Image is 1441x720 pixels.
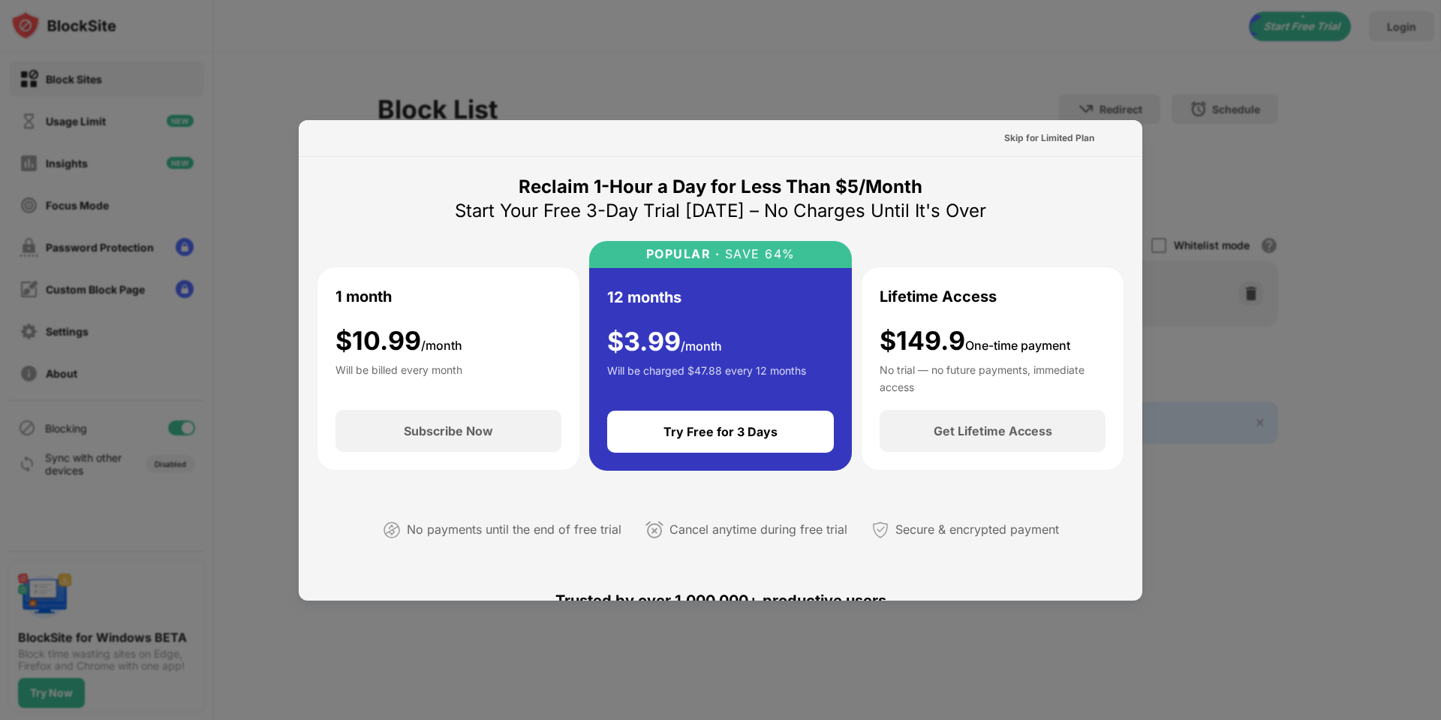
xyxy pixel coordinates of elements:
[669,519,847,541] div: Cancel anytime during free trial
[880,326,1070,357] div: $149.9
[317,565,1124,637] div: Trusted by over 1,000,000+ productive users
[646,247,720,261] div: POPULAR ·
[407,519,621,541] div: No payments until the end of free trial
[335,285,392,308] div: 1 month
[335,362,462,392] div: Will be billed every month
[404,423,493,438] div: Subscribe Now
[383,521,401,539] img: not-paying
[965,338,1070,353] span: One-time payment
[934,423,1052,438] div: Get Lifetime Access
[1004,131,1094,146] div: Skip for Limited Plan
[455,199,986,223] div: Start Your Free 3-Day Trial [DATE] – No Charges Until It's Over
[607,286,681,309] div: 12 months
[607,327,722,357] div: $ 3.99
[645,521,663,539] img: cancel-anytime
[895,519,1059,541] div: Secure & encrypted payment
[663,424,778,439] div: Try Free for 3 Days
[335,326,462,357] div: $ 10.99
[871,521,889,539] img: secured-payment
[681,339,722,354] span: /month
[880,285,997,308] div: Lifetime Access
[880,362,1106,392] div: No trial — no future payments, immediate access
[720,247,796,261] div: SAVE 64%
[519,175,922,199] div: Reclaim 1-Hour a Day for Less Than $5/Month
[607,363,806,393] div: Will be charged $47.88 every 12 months
[421,338,462,353] span: /month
